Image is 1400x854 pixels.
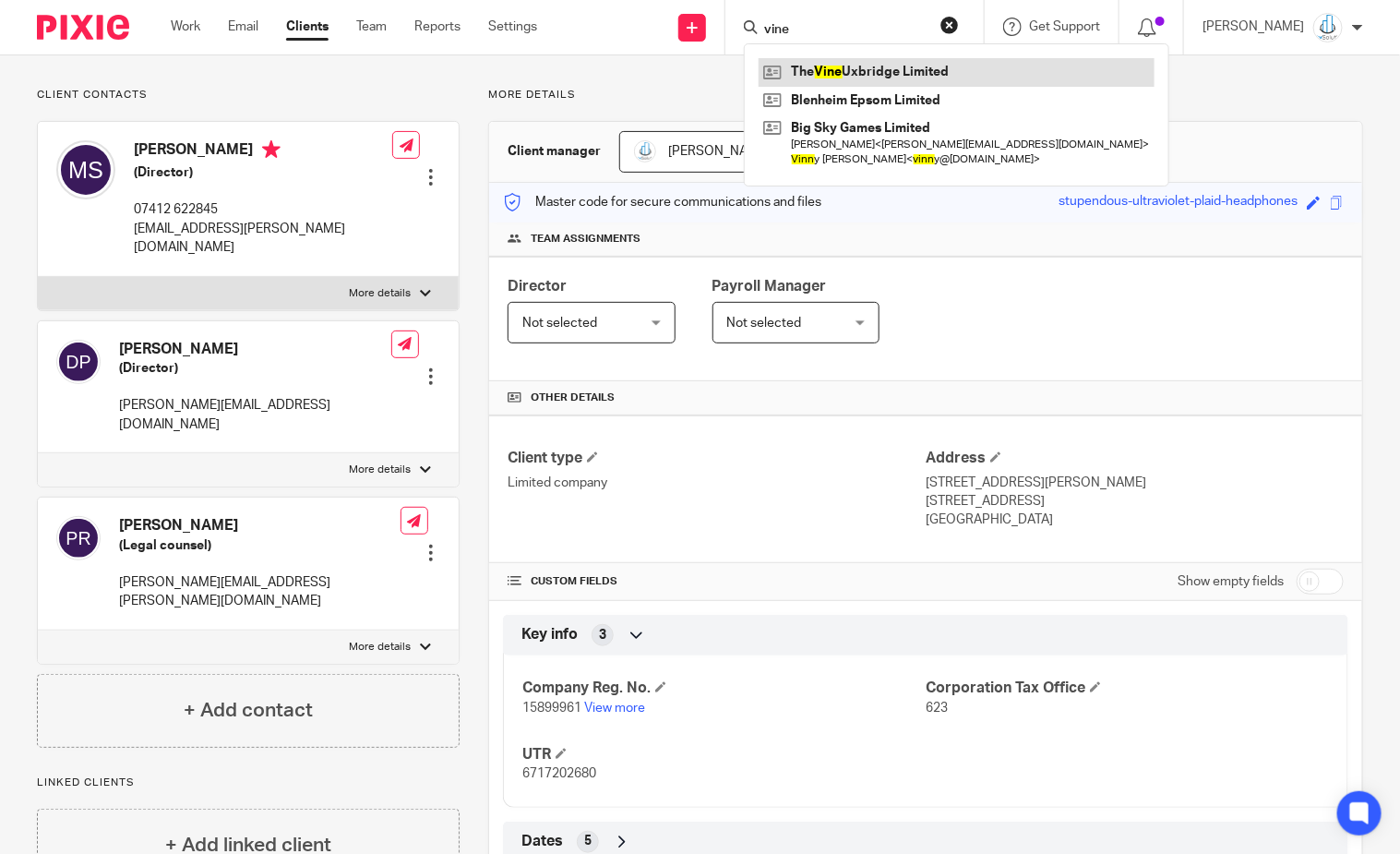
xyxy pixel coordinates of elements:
[119,516,401,535] h4: [PERSON_NAME]
[926,474,1344,492] p: [STREET_ADDRESS][PERSON_NAME]
[926,511,1344,529] p: [GEOGRAPHIC_DATA]
[119,573,401,611] p: [PERSON_NAME][EMAIL_ADDRESS][PERSON_NAME][DOMAIN_NAME]
[522,702,581,715] span: 15899961
[531,391,615,405] span: Other details
[171,18,200,36] a: Work
[349,286,411,301] p: More details
[37,776,460,790] p: Linked clients
[119,340,391,359] h4: [PERSON_NAME]
[488,88,1363,102] p: More details
[262,140,281,159] i: Primary
[228,18,258,36] a: Email
[414,18,461,36] a: Reports
[1313,13,1343,42] img: Logo_PNG.png
[1059,192,1298,213] div: stupendous-ultraviolet-plaid-headphones
[184,696,313,725] h4: + Add contact
[522,317,597,330] span: Not selected
[521,832,563,851] span: Dates
[926,679,1329,698] h4: Corporation Tax Office
[56,340,101,384] img: svg%3E
[37,88,460,102] p: Client contacts
[37,15,129,40] img: Pixie
[286,18,329,36] a: Clients
[634,140,656,162] img: Logo_PNG.png
[503,193,821,211] p: Master code for secure communications and files
[522,745,926,764] h4: UTR
[508,474,926,492] p: Limited company
[134,163,392,182] h5: (Director)
[134,220,392,258] p: [EMAIL_ADDRESS][PERSON_NAME][DOMAIN_NAME]
[1029,20,1100,33] span: Get Support
[508,279,567,294] span: Director
[940,16,959,34] button: Clear
[926,449,1344,468] h4: Address
[1178,572,1284,591] label: Show empty fields
[584,832,592,850] span: 5
[119,396,391,434] p: [PERSON_NAME][EMAIL_ADDRESS][DOMAIN_NAME]
[522,679,926,698] h4: Company Reg. No.
[712,279,827,294] span: Payroll Manager
[134,200,392,219] p: 07412 622845‬
[56,140,115,199] img: svg%3E
[349,463,411,477] p: More details
[119,536,401,555] h5: (Legal counsel)
[508,574,926,589] h4: CUSTOM FIELDS
[349,640,411,655] p: More details
[668,145,770,158] span: [PERSON_NAME]
[521,625,578,644] span: Key info
[488,18,537,36] a: Settings
[508,142,601,161] h3: Client manager
[1203,18,1304,36] p: [PERSON_NAME]
[599,626,606,644] span: 3
[356,18,387,36] a: Team
[926,702,948,715] span: 623
[508,449,926,468] h4: Client type
[56,516,101,560] img: svg%3E
[522,767,596,780] span: 6717202680
[926,492,1344,511] p: [STREET_ADDRESS]
[762,22,928,39] input: Search
[119,359,391,378] h5: (Director)
[727,317,802,330] span: Not selected
[531,232,640,247] span: Team assignments
[584,702,645,715] a: View more
[134,140,392,163] h4: [PERSON_NAME]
